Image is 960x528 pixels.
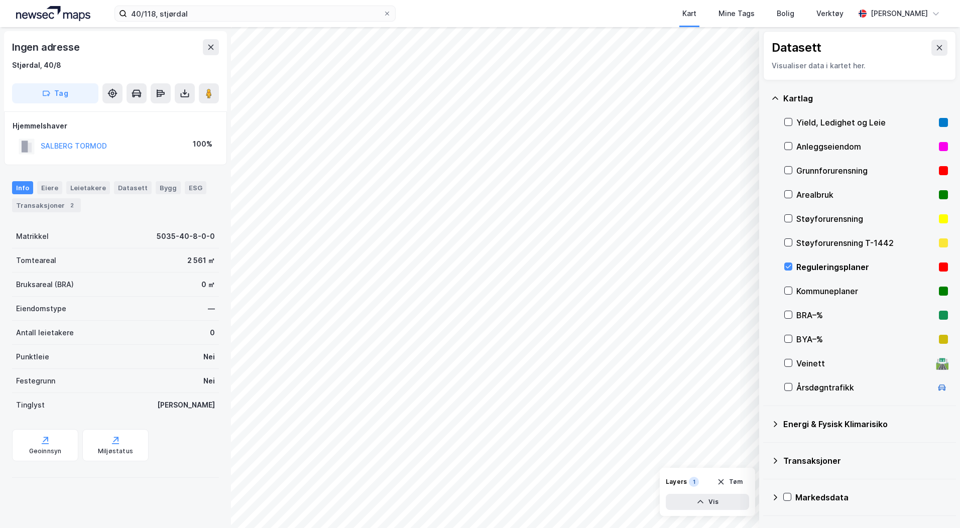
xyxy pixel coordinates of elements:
div: Arealbruk [796,189,935,201]
input: Søk på adresse, matrikkel, gårdeiere, leietakere eller personer [127,6,383,21]
div: ESG [185,181,206,194]
div: Kontrollprogram for chat [910,480,960,528]
div: 5035-40-8-0-0 [157,230,215,242]
div: Markedsdata [795,491,948,503]
div: Bruksareal (BRA) [16,279,74,291]
button: Tøm [710,474,749,490]
iframe: Chat Widget [910,480,960,528]
div: [PERSON_NAME] [871,8,928,20]
div: Årsdøgntrafikk [796,381,932,393]
div: Anleggseiendom [796,141,935,153]
div: Kartlag [783,92,948,104]
div: Transaksjoner [783,455,948,467]
div: Ingen adresse [12,39,81,55]
div: Kart [682,8,696,20]
div: Eiendomstype [16,303,66,315]
div: 100% [193,138,212,150]
div: BRA–% [796,309,935,321]
div: Stjørdal, 40/8 [12,59,61,71]
div: Grunnforurensning [796,165,935,177]
div: Hjemmelshaver [13,120,218,132]
div: Nei [203,375,215,387]
div: Punktleie [16,351,49,363]
div: Festegrunn [16,375,55,387]
div: 1 [689,477,699,487]
div: Bygg [156,181,181,194]
div: Eiere [37,181,62,194]
div: Leietakere [66,181,110,194]
div: 2 561 ㎡ [187,254,215,267]
div: 2 [67,200,77,210]
div: Layers [666,478,687,486]
div: Antall leietakere [16,327,74,339]
div: 🛣️ [935,357,949,370]
div: Geoinnsyn [29,447,62,455]
div: Veinett [796,357,932,369]
div: Verktøy [816,8,844,20]
div: — [208,303,215,315]
div: Matrikkel [16,230,49,242]
div: Mine Tags [718,8,755,20]
div: Reguleringsplaner [796,261,935,273]
div: Tomteareal [16,254,56,267]
div: Støyforurensning [796,213,935,225]
div: 0 ㎡ [201,279,215,291]
div: Datasett [114,181,152,194]
div: BYA–% [796,333,935,345]
div: 0 [210,327,215,339]
div: Miljøstatus [98,447,133,455]
div: Yield, Ledighet og Leie [796,116,935,128]
button: Vis [666,494,749,510]
div: Støyforurensning T-1442 [796,237,935,249]
div: Energi & Fysisk Klimarisiko [783,418,948,430]
div: [PERSON_NAME] [157,399,215,411]
div: Info [12,181,33,194]
div: Visualiser data i kartet her. [772,60,947,72]
div: Bolig [777,8,794,20]
div: Transaksjoner [12,198,81,212]
img: logo.a4113a55bc3d86da70a041830d287a7e.svg [16,6,90,21]
div: Tinglyst [16,399,45,411]
div: Nei [203,351,215,363]
button: Tag [12,83,98,103]
div: Kommuneplaner [796,285,935,297]
div: Datasett [772,40,821,56]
